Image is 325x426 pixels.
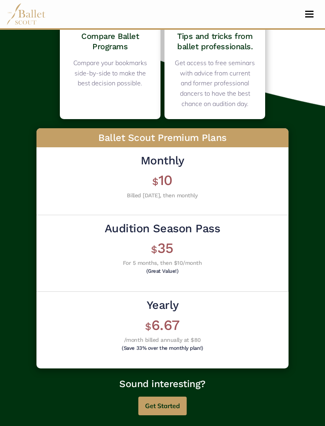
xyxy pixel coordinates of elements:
h3: Sound interesting? [32,378,292,390]
h1: 35 [105,239,220,257]
span: $ [152,176,159,187]
button: Get Started [138,397,187,415]
h4: For 5 months, then $10/month [105,259,220,266]
span: 6.67 [151,317,180,333]
h4: /month billed annually at $80 [120,336,205,343]
h1: 10 [127,171,197,189]
p: Get access to free seminars with advice from current and former professional dancers to have the ... [175,58,255,109]
h4: Tips and tricks from ballet professionals. [175,31,255,52]
h3: Ballet Scout Premium Plans [36,128,289,147]
h6: (Save 33% over the monthly plan!) [122,345,203,351]
a: Get Started [138,399,187,407]
h2: Monthly [127,153,197,168]
span: $ [145,321,151,332]
button: Toggle navigation [300,10,319,18]
h4: Compare Ballet Programs [70,31,150,52]
h2: Audition Season Pass [105,221,220,236]
h2: Yearly [120,298,205,312]
p: Compare your bookmarks side-by-side to make the best decision possible. [70,58,150,89]
h4: Billed [DATE], then monthly [127,192,197,199]
h6: (Great Value!) [107,268,218,274]
span: $ [151,244,157,255]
